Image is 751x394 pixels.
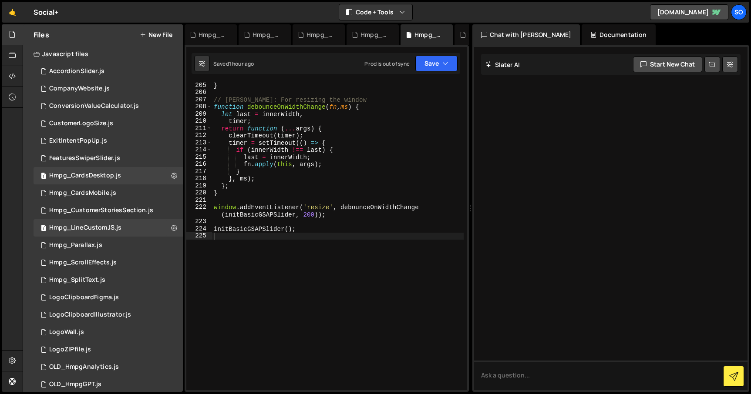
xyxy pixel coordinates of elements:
[49,102,139,110] div: ConversionValueCalculator.js
[186,232,212,240] div: 225
[199,30,226,39] div: Hmpg_CustomerStoriesSection.js
[41,225,46,232] span: 1
[34,150,183,167] div: 15116/40701.js
[49,259,117,267] div: Hmpg_ScrollEffects.js
[186,139,212,147] div: 213
[34,63,183,80] div: 15116/41115.js
[34,184,183,202] div: 15116/47105.js
[34,167,183,184] div: 15116/47106.js
[49,276,105,284] div: Hmpg_SplitText.js
[186,110,212,118] div: 209
[49,67,104,75] div: AccordionSlider.js
[229,60,254,67] div: 1 hour ago
[186,225,212,233] div: 224
[186,103,212,110] div: 208
[49,328,84,336] div: LogoWall.js
[485,60,520,69] h2: Slater AI
[49,189,116,197] div: Hmpg_CardsMobile.js
[2,2,23,23] a: 🤙
[186,117,212,125] div: 210
[306,30,334,39] div: Hmpg_LineCustomJS.js
[34,202,183,219] div: 15116/47900.js
[34,80,183,97] div: 15116/40349.js
[472,24,580,45] div: Chat with [PERSON_NAME]
[186,146,212,154] div: 214
[360,30,388,39] div: Hmpg_SplitText.js
[34,376,183,393] div: 15116/41430.js
[468,30,496,39] div: Hmpg_CardsMobile.js
[339,4,412,20] button: Code + Tools
[49,207,153,214] div: Hmpg_CustomerStoriesSection.js
[186,168,212,175] div: 217
[23,45,183,63] div: Javascript files
[34,271,183,289] div: 15116/47767.js
[186,89,212,96] div: 206
[49,137,107,145] div: ExitIntentPopUp.js
[414,30,442,39] div: Hmpg_CardsDesktop.js
[415,56,458,71] button: Save
[253,30,280,39] div: Hmpg_Parallax.js
[34,132,183,150] div: 15116/40766.js
[49,346,91,354] div: LogoZIPfile.js
[364,60,410,67] div: Prod is out of sync
[34,254,183,271] div: 15116/47945.js
[34,289,183,306] div: 15116/40336.js
[34,7,58,17] div: Social+
[186,82,212,89] div: 205
[49,363,119,371] div: OLD_HmpgAnalytics.js
[140,31,172,38] button: New File
[49,294,119,301] div: LogoClipboardFigma.js
[186,218,212,225] div: 223
[186,175,212,182] div: 218
[49,85,110,93] div: CompanyWebsite.js
[186,197,212,204] div: 221
[186,204,212,218] div: 222
[34,219,183,237] div: 15116/47872.js
[186,154,212,161] div: 215
[49,154,120,162] div: FeaturesSwiperSlider.js
[34,115,183,132] div: 15116/40353.js
[34,30,49,40] h2: Files
[49,172,121,180] div: Hmpg_CardsDesktop.js
[186,132,212,139] div: 212
[650,4,728,20] a: [DOMAIN_NAME]
[186,125,212,132] div: 211
[186,160,212,168] div: 216
[582,24,655,45] div: Documentation
[34,358,183,376] div: 15116/40702.js
[213,60,254,67] div: Saved
[186,189,212,197] div: 220
[34,306,183,324] div: 15116/42838.js
[186,182,212,190] div: 219
[186,96,212,104] div: 207
[731,4,747,20] a: So
[34,237,183,254] div: 15116/47892.js
[34,341,183,358] div: 15116/47009.js
[49,311,131,319] div: LogoClipboardIllustrator.js
[49,224,121,232] div: Hmpg_LineCustomJS.js
[41,173,46,180] span: 1
[49,120,113,127] div: CustomerLogoSize.js
[49,381,101,388] div: OLD_HmpgGPT.js
[49,241,102,249] div: Hmpg_Parallax.js
[34,97,183,115] div: 15116/40946.js
[633,57,702,72] button: Start new chat
[34,324,183,341] div: 15116/46100.js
